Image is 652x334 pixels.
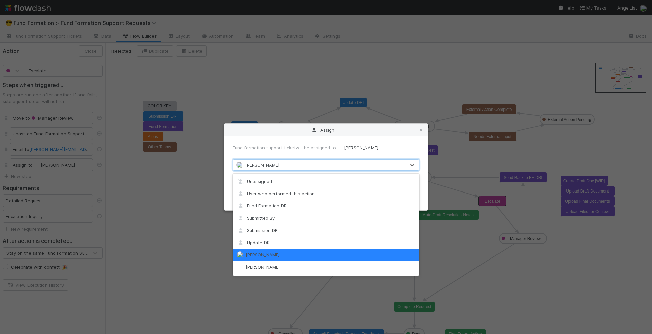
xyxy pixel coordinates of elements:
[237,264,243,270] img: avatar_df83acd9-d480-4d6e-a150-67f005a3ea0d.png
[246,252,280,257] span: [PERSON_NAME]
[245,162,279,168] span: [PERSON_NAME]
[246,264,280,270] span: [PERSON_NAME]
[344,145,378,150] span: [PERSON_NAME]
[233,144,419,151] div: Fund formation support ticket will be assigned to
[237,191,315,196] span: User who performed this action
[338,145,343,150] img: avatar_1d14498f-6309-4f08-8780-588779e5ce37.png
[237,251,243,258] img: avatar_1d14498f-6309-4f08-8780-588779e5ce37.png
[237,228,279,233] span: Submission DRI
[237,240,271,245] span: Update DRI
[237,179,272,184] span: Unassigned
[236,162,243,168] img: avatar_1d14498f-6309-4f08-8780-588779e5ce37.png
[237,215,275,221] span: Submitted By
[237,203,288,208] span: Fund Formation DRI
[224,124,428,136] div: Assign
